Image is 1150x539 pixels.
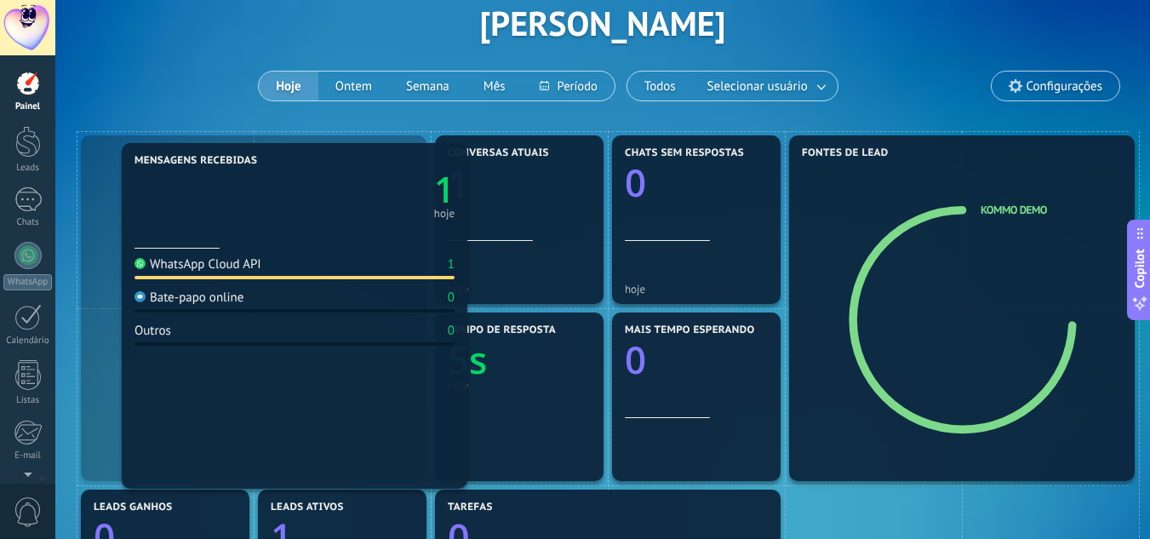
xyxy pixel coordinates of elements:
text: 0 [625,157,646,208]
div: Outros [134,323,171,339]
span: Leads ativos [271,502,344,513]
a: Kommo Demo [981,203,1047,217]
button: Mês [466,72,523,100]
text: 0 [625,334,646,385]
span: Selecionar usuário [704,75,811,98]
span: Tarefas [448,502,493,513]
div: Chats [3,217,53,228]
span: Conversas atuais [448,147,549,159]
button: Semana [389,72,466,100]
span: Leads ganhos [94,502,173,513]
button: Ontem [318,72,389,100]
button: Período [523,72,615,100]
div: hoje [625,283,768,295]
div: hoje [448,379,591,392]
span: Mais tempo esperando [625,324,755,336]
text: 1 [434,165,455,214]
div: Painel [3,101,53,112]
div: 0 [448,323,455,339]
div: hoje [448,283,591,295]
span: Fontes de lead [802,147,889,159]
div: WhatsApp Cloud API [134,256,261,272]
div: 1 [448,256,455,272]
div: Calendário [3,335,53,347]
div: Bate-papo online [134,290,243,306]
div: Leads [3,163,53,174]
div: 0 [448,290,455,306]
span: Copilot [1131,249,1148,288]
span: Chats sem respostas [625,147,744,159]
span: Mensagens recebidas [134,155,257,167]
button: Hoje [259,72,318,100]
img: WhatsApp Cloud API [134,258,146,269]
a: 1 [295,165,455,214]
span: Tempo de resposta [448,324,556,336]
span: Configurações [1027,79,1102,94]
img: Bate-papo online [134,291,146,302]
div: hoje [434,209,455,218]
div: E-mail [3,450,53,462]
div: Listas [3,395,53,406]
div: WhatsApp [3,274,52,290]
button: Selecionar usuário [693,72,838,100]
button: Todos [627,72,693,100]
